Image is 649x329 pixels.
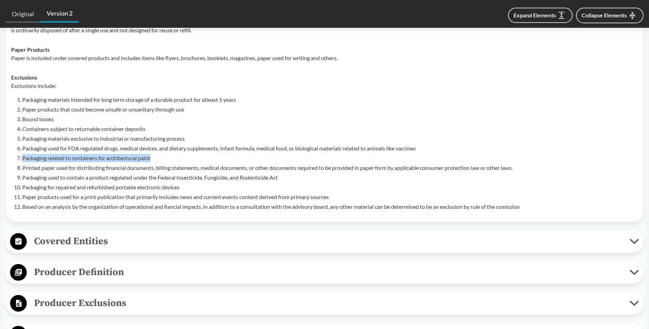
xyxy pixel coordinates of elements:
[11,74,37,81] strong: Exclusions
[8,233,641,250] button: Covered Entities
[11,54,638,62] p: Paper is included under covered products and includes items like flyers, brochures, booklets, mag...
[22,96,638,104] li: Packaging materials intended for long term storage of a durable product for atleast 5 years
[11,82,638,90] p: Exclusions include:
[6,6,40,22] a: Original
[40,6,79,23] a: Version 2
[22,144,638,153] li: Packaging used for FDA regulated drugs, medical devices, and dietary supplements, infant formula,...
[8,295,641,312] button: Producer Exclusions
[22,193,638,201] li: Paper products used for a print publication that primarily includes news and current events conte...
[8,264,641,281] button: Producer Definition
[22,134,638,143] li: Packaging materials exclusive to industrial or manufacturing process
[22,164,638,172] li: Printed paper used for distributing financial documents, billing statements, medical documents, o...
[27,264,630,280] span: Producer Definition
[22,115,638,123] li: Bound books
[22,125,638,133] li: Containers subject to returnable container deposits
[508,8,573,23] button: Expand Elements
[576,8,643,23] button: Collapse Elements
[22,105,638,114] li: Paper products that could become unsafe or unsanitary through use
[22,173,638,182] li: Packaging used to contain a product regulated under the Federal Insecticide, Fungicide, and Roden...
[22,203,638,211] li: Based on an analysis by the organization of operational and fiancial impacts, in addition to a co...
[11,46,50,53] strong: Paper Products
[22,183,638,191] li: Packaging for repaired and refurbished portable electronic devices
[27,295,630,311] span: Producer Exclusions
[27,233,630,249] span: Covered Entities
[22,154,638,162] li: Packaging related to containers for architectural paint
